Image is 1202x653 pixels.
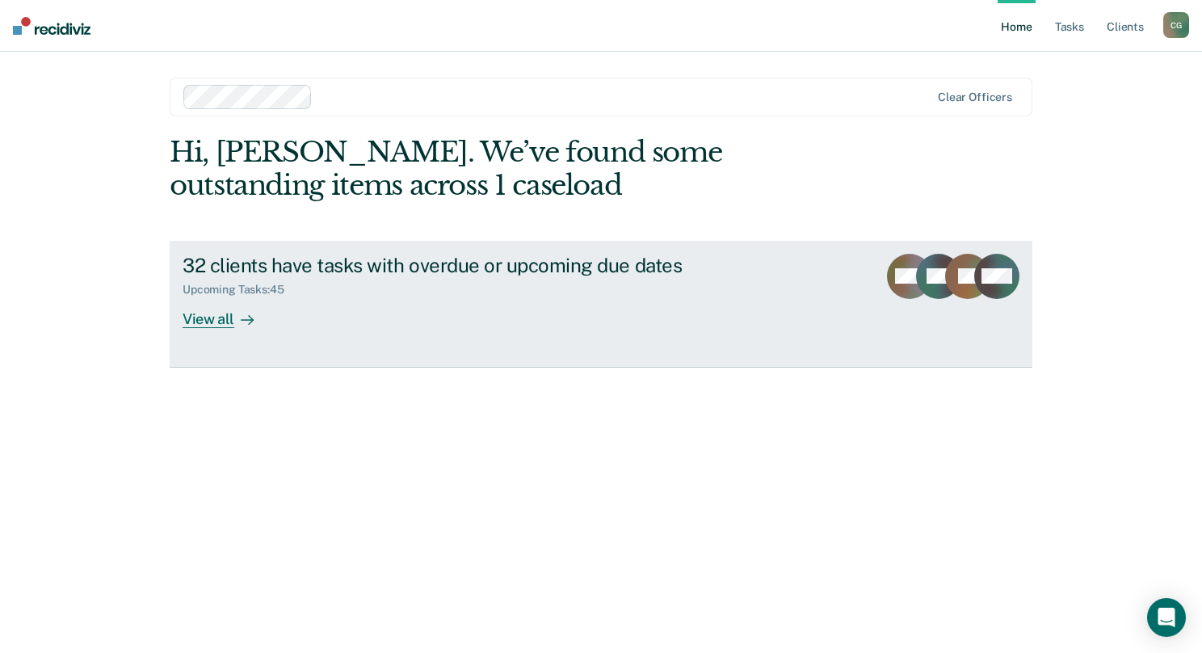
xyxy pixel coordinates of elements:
[938,91,1012,104] div: Clear officers
[183,297,273,328] div: View all
[1147,598,1186,637] div: Open Intercom Messenger
[170,136,859,202] div: Hi, [PERSON_NAME]. We’ve found some outstanding items across 1 caseload
[170,241,1032,368] a: 32 clients have tasks with overdue or upcoming due datesUpcoming Tasks:45View all
[183,254,750,277] div: 32 clients have tasks with overdue or upcoming due dates
[183,283,297,297] div: Upcoming Tasks : 45
[1163,12,1189,38] div: C G
[13,17,90,35] img: Recidiviz
[1163,12,1189,38] button: CG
